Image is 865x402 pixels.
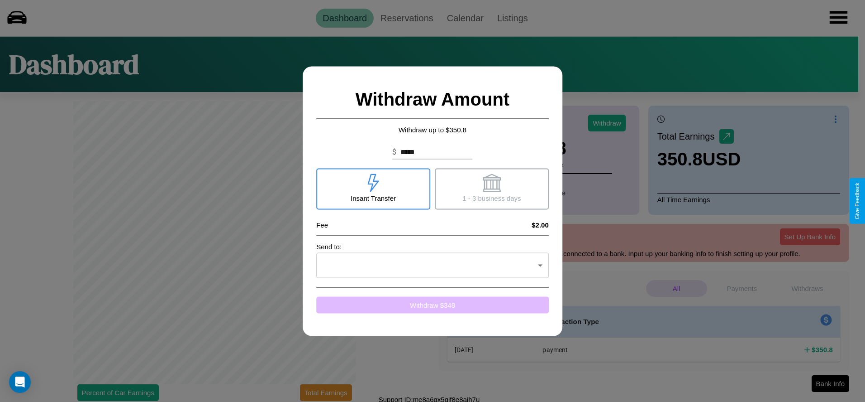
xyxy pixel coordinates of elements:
[316,240,549,252] p: Send to:
[392,146,396,157] p: $
[316,218,328,231] p: Fee
[316,123,549,136] p: Withdraw up to $ 350.8
[316,80,549,119] h2: Withdraw Amount
[532,221,549,228] h4: $2.00
[854,183,860,219] div: Give Feedback
[9,371,31,393] div: Open Intercom Messenger
[351,192,396,204] p: Insant Transfer
[316,296,549,313] button: Withdraw $348
[462,192,521,204] p: 1 - 3 business days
